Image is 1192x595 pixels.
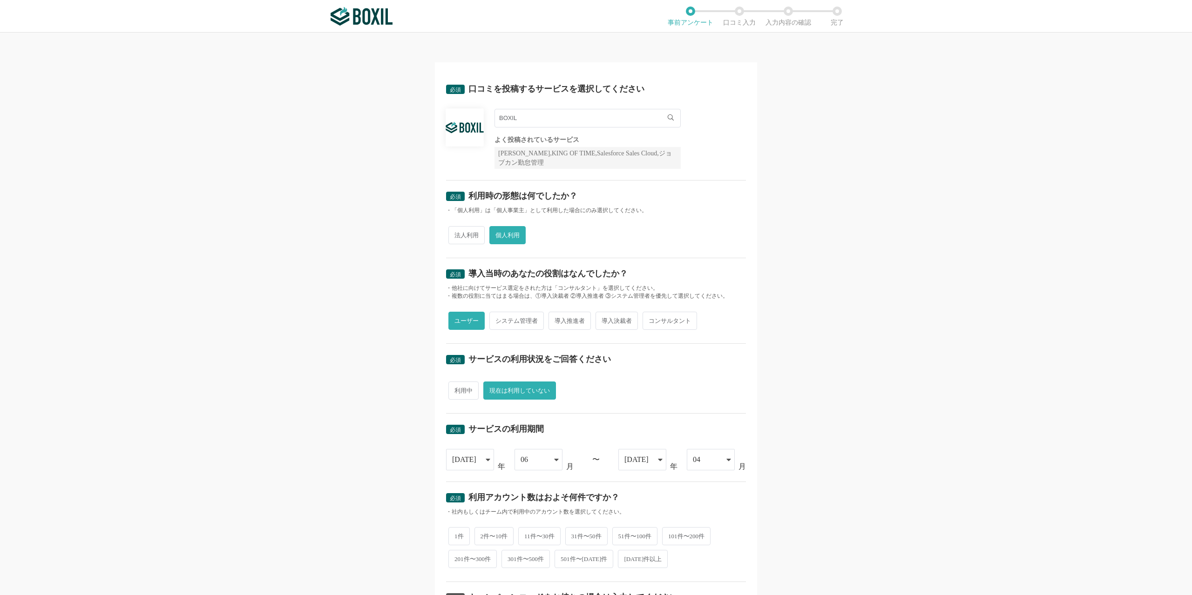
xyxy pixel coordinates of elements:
li: 事前アンケート [666,7,715,26]
span: 必須 [450,427,461,433]
span: ユーザー [448,312,485,330]
li: 口コミ入力 [715,7,764,26]
li: 完了 [813,7,861,26]
span: 11件〜30件 [518,527,561,545]
div: 月 [738,463,746,470]
span: コンサルタント [643,312,697,330]
div: [PERSON_NAME],KING OF TIME,Salesforce Sales Cloud,ジョブカン勤怠管理 [494,147,681,169]
img: ボクシルSaaS_ロゴ [331,7,393,26]
span: 2件〜10件 [474,527,514,545]
span: 101件〜200件 [662,527,711,545]
div: 口コミを投稿するサービスを選択してください [468,85,644,93]
div: ・他社に向けてサービス選定をされた方は「コンサルタント」を選択してください。 [446,284,746,292]
input: サービス名で検索 [494,109,681,127]
div: 〜 [592,456,600,463]
span: 必須 [450,495,461,501]
div: 年 [670,463,677,470]
li: 入力内容の確認 [764,7,813,26]
div: [DATE] [452,449,476,470]
div: サービスの利用状況をご回答ください [468,355,611,363]
span: 51件〜100件 [612,527,658,545]
span: 必須 [450,87,461,93]
span: 導入決裁者 [596,312,638,330]
span: 必須 [450,194,461,200]
div: ・複数の役割に当てはまる場合は、①導入決裁者 ②導入推進者 ③システム管理者を優先して選択してください。 [446,292,746,300]
div: [DATE] [624,449,649,470]
span: [DATE]件以上 [618,550,668,568]
span: 501件〜[DATE]件 [555,550,613,568]
span: 201件〜300件 [448,550,497,568]
span: 利用中 [448,381,479,400]
span: 法人利用 [448,226,485,244]
div: 年 [498,463,505,470]
span: 現在は利用していない [483,381,556,400]
span: 31件〜50件 [565,527,608,545]
div: 利用アカウント数はおよそ何件ですか？ [468,493,619,501]
span: 必須 [450,271,461,278]
div: 月 [566,463,574,470]
div: 利用時の形態は何でしたか？ [468,192,577,200]
span: システム管理者 [489,312,544,330]
div: サービスの利用期間 [468,425,544,433]
div: 導入当時のあなたの役割はなんでしたか？ [468,269,628,278]
div: ・「個人利用」は「個人事業主」として利用した場合にのみ選択してください。 [446,207,746,214]
div: 04 [693,449,700,470]
div: よく投稿されているサービス [494,137,681,143]
div: ・社内もしくはチーム内で利用中のアカウント数を選択してください。 [446,508,746,516]
span: 必須 [450,357,461,363]
span: 1件 [448,527,470,545]
span: 301件〜500件 [501,550,550,568]
span: 導入推進者 [549,312,591,330]
div: 06 [521,449,528,470]
span: 個人利用 [489,226,526,244]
